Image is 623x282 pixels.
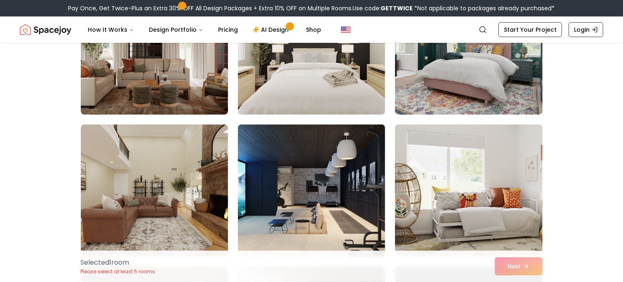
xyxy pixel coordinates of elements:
img: Room room-7 [81,125,228,256]
div: Pay Once, Get Twice-Plus an Extra 30% OFF All Design Packages + Extra 10% OFF on Multiple Rooms. [68,4,555,12]
span: Use code: [353,4,413,12]
a: Pricing [212,21,244,38]
b: GETTWICE [381,4,413,12]
nav: Global [20,16,603,43]
p: Selected 1 room [81,258,155,268]
a: Spacejoy [20,21,71,38]
img: Room room-9 [395,125,542,256]
button: Design Portfolio [142,21,210,38]
nav: Main [81,21,328,38]
a: Login [569,22,603,37]
img: United States [341,25,351,35]
a: AI Design [246,21,298,38]
span: *Not applicable to packages already purchased* [413,4,555,12]
p: Please select at least 5 rooms [81,268,155,275]
a: Shop [299,21,328,38]
a: Start Your Project [498,22,562,37]
button: How It Works [81,21,141,38]
img: Spacejoy Logo [20,21,71,38]
img: Room room-8 [238,125,385,256]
